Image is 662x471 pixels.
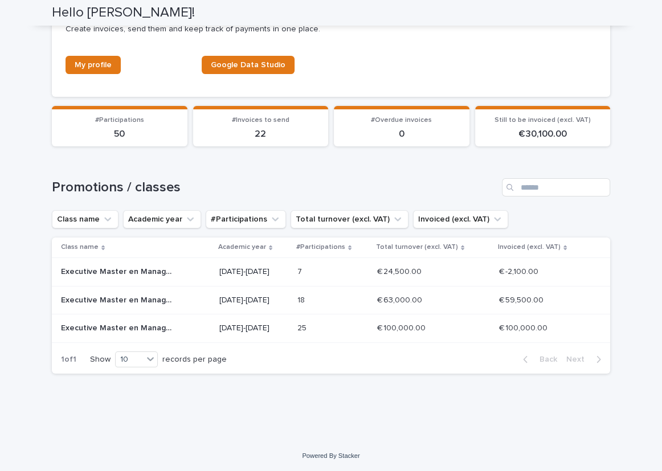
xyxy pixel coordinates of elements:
[219,323,288,333] p: [DATE]-[DATE]
[219,267,288,277] p: [DATE]-[DATE]
[219,296,288,305] p: [DATE]-[DATE]
[341,129,463,140] p: 0
[211,61,285,69] span: Google Data Studio
[52,314,610,343] tr: Executive Master en Management des Institutions de Santé et de Soins - [DATE]-[DATE]Executive Mas...
[59,129,181,140] p: 50
[502,178,610,196] input: Search
[499,293,546,305] p: € 59,500.00
[66,24,592,34] p: Create invoices, send them and keep track of payments in one place.
[562,354,610,364] button: Next
[61,241,99,253] p: Class name
[202,56,295,74] a: Google Data Studio
[297,293,307,305] p: 18
[514,354,562,364] button: Back
[302,452,359,459] a: Powered By Stacker
[52,179,497,196] h1: Promotions / classes
[413,210,508,228] button: Invoiced (excl. VAT)
[162,355,227,364] p: records per page
[52,346,85,374] p: 1 of 1
[116,354,143,366] div: 10
[52,210,118,228] button: Class name
[296,241,345,253] p: #Participations
[232,117,289,124] span: #Invoices to send
[75,61,112,69] span: My profile
[566,355,591,363] span: Next
[90,355,111,364] p: Show
[377,265,424,277] p: € 24,500.00
[291,210,408,228] button: Total turnover (excl. VAT)
[499,265,541,277] p: € -2,100.00
[52,257,610,286] tr: Executive Master en Management des Institutions de Santé et de Soins - [DATE]-[DATE]Executive Mas...
[61,321,177,333] p: Executive Master en Management des Institutions de Santé et de Soins - 2025-2026
[200,129,322,140] p: 22
[297,321,309,333] p: 25
[377,321,428,333] p: € 100,000.00
[533,355,557,363] span: Back
[376,241,458,253] p: Total turnover (excl. VAT)
[218,241,266,253] p: Academic year
[377,293,424,305] p: € 63,000.00
[95,117,144,124] span: #Participations
[495,117,591,124] span: Still to be invoiced (excl. VAT)
[61,293,177,305] p: Executive Master en Management des Institutions de Santé et de Soins - 2022-2023
[61,265,177,277] p: Executive Master en Management des Institutions de Santé et de Soins - 2021-2022
[498,241,561,253] p: Invoiced (excl. VAT)
[66,56,121,74] a: My profile
[52,5,195,21] h2: Hello [PERSON_NAME]!
[123,210,201,228] button: Academic year
[297,265,304,277] p: 7
[206,210,286,228] button: #Participations
[371,117,432,124] span: #Overdue invoices
[499,321,550,333] p: € 100,000.00
[52,286,610,314] tr: Executive Master en Management des Institutions de Santé et de Soins - [DATE]-[DATE]Executive Mas...
[482,129,604,140] p: € 30,100.00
